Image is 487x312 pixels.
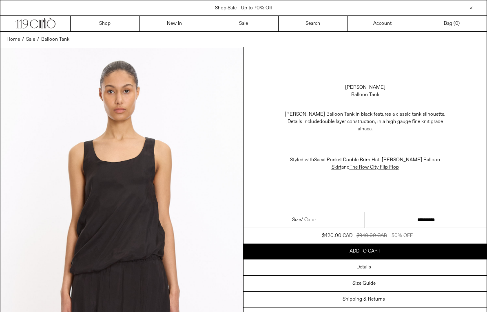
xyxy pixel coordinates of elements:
[350,164,399,171] a: The Row City Flip Flop
[71,16,140,31] a: Shop
[7,36,20,43] a: Home
[290,157,379,163] span: Styled with
[356,264,371,270] h3: Details
[417,16,487,31] a: Bag ()
[392,232,413,239] div: 50% OFF
[348,16,417,31] a: Account
[356,232,387,239] div: $840.00 CAD
[209,16,279,31] a: Sale
[26,36,35,43] a: Sale
[322,232,352,239] div: $420.00 CAD
[343,297,385,302] h3: Shipping & Returns
[455,20,460,27] span: )
[243,244,487,259] button: Add to cart
[215,5,272,11] a: Shop Sale - Up to 70% Off
[350,248,381,255] span: Add to cart
[140,16,209,31] a: New In
[332,157,441,171] a: [PERSON_NAME] Balloon Skirt
[351,91,379,99] div: Balloon Tank
[332,157,441,171] span: and
[279,16,348,31] a: Search
[283,152,447,175] p: ,
[314,157,379,163] a: Sacai Pocket Double Brim Hat
[283,107,447,137] p: [PERSON_NAME] Balloon Tank in black features a classic tank silhouette. Details include double la...
[41,36,69,43] a: Balloon Tank
[292,216,301,224] span: Size
[37,36,39,43] span: /
[22,36,24,43] span: /
[345,84,385,91] a: [PERSON_NAME]
[352,281,376,286] h3: Size Guide
[301,216,316,224] span: / Color
[455,20,458,27] span: 0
